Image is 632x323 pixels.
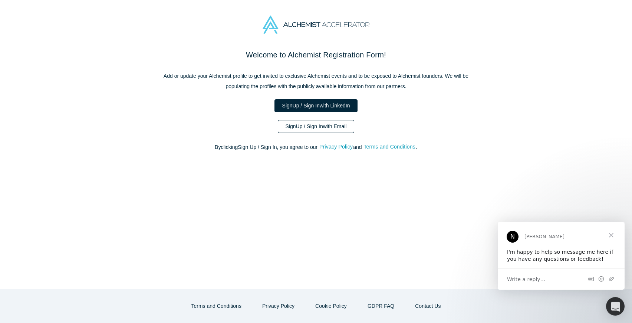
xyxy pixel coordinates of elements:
button: Terms and Conditions [184,300,249,313]
button: Privacy Policy [319,143,353,151]
h2: Welcome to Alchemist Registration Form! [160,49,472,60]
button: Privacy Policy [254,300,302,313]
p: Add or update your Alchemist profile to get invited to exclusive Alchemist events and to be expos... [160,71,472,91]
button: Cookie Policy [307,300,355,313]
button: Contact Us [407,300,448,313]
a: SignUp / Sign Inwith LinkedIn [274,99,358,112]
iframe: Intercom live chat message [498,222,625,290]
a: GDPR FAQ [360,300,402,313]
p: By clicking Sign Up / Sign In , you agree to our and . [160,143,472,151]
button: Terms and Conditions [363,143,416,151]
a: SignUp / Sign Inwith Email [278,120,355,133]
img: Alchemist Accelerator Logo [263,16,369,34]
